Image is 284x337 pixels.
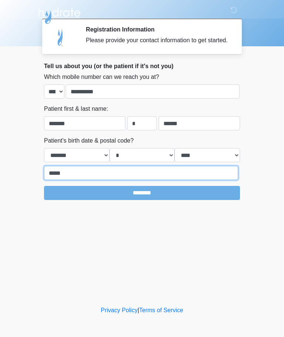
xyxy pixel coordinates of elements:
[44,136,133,145] label: Patient's birth date & postal code?
[101,307,138,313] a: Privacy Policy
[139,307,183,313] a: Terms of Service
[138,307,139,313] a: |
[50,26,72,48] img: Agent Avatar
[44,63,240,70] h2: Tell us about you (or the patient if it's not you)
[44,73,159,81] label: Which mobile number can we reach you at?
[86,36,229,45] div: Please provide your contact information to get started.
[44,104,108,113] label: Patient first & last name:
[37,6,82,24] img: Hydrate IV Bar - Arcadia Logo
